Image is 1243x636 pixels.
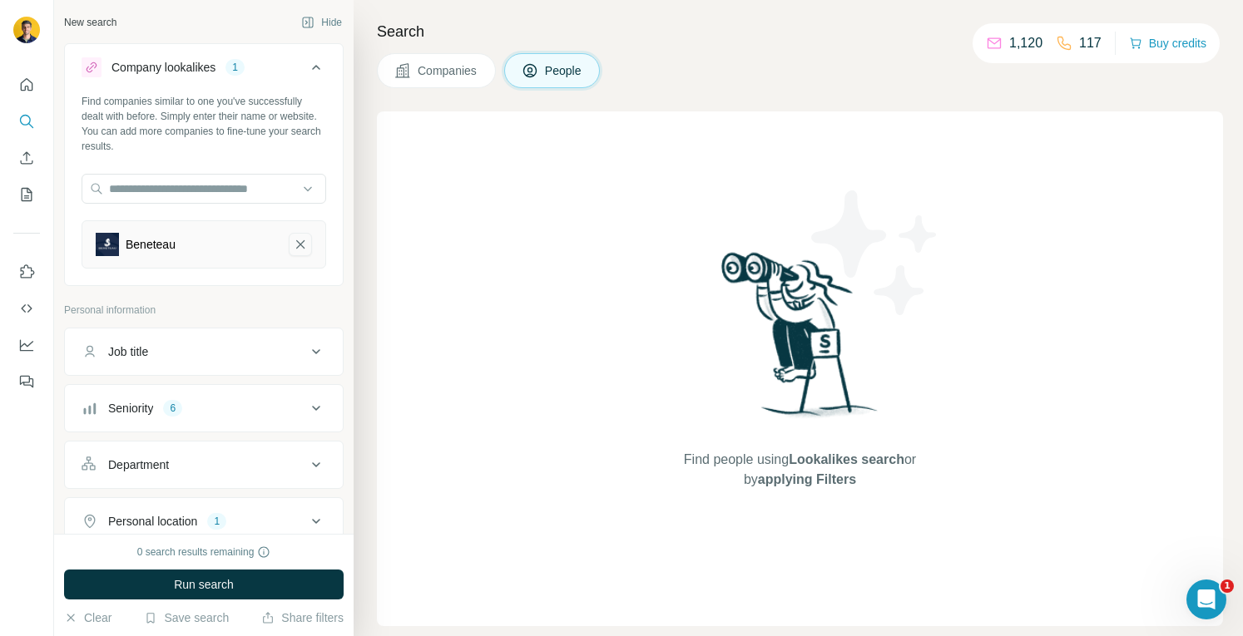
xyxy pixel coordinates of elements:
[789,452,904,466] span: Lookalikes search
[758,472,856,486] span: applying Filters
[207,514,226,529] div: 1
[13,257,40,287] button: Use Surfe on LinkedIn
[1129,32,1206,55] button: Buy credits
[290,10,354,35] button: Hide
[418,62,478,79] span: Companies
[108,343,148,360] div: Job title
[13,367,40,397] button: Feedback
[13,180,40,210] button: My lists
[65,332,343,372] button: Job title
[64,15,116,30] div: New search
[714,248,887,433] img: Surfe Illustration - Woman searching with binoculars
[65,388,343,428] button: Seniority6
[289,233,312,256] button: Beneteau-remove-button
[64,609,111,626] button: Clear
[108,513,197,530] div: Personal location
[126,236,176,253] div: Beneteau
[545,62,583,79] span: People
[13,17,40,43] img: Avatar
[13,70,40,100] button: Quick start
[65,47,343,94] button: Company lookalikes1
[13,143,40,173] button: Enrich CSV
[144,609,229,626] button: Save search
[225,60,245,75] div: 1
[163,401,182,416] div: 6
[137,545,271,560] div: 0 search results remaining
[13,330,40,360] button: Dashboard
[96,233,119,256] img: Beneteau-logo
[1221,579,1234,593] span: 1
[64,569,344,599] button: Run search
[1186,579,1226,619] iframe: Intercom live chat
[261,609,344,626] button: Share filters
[108,400,153,417] div: Seniority
[174,576,234,593] span: Run search
[13,106,40,136] button: Search
[13,293,40,323] button: Use Surfe API
[82,94,326,154] div: Find companies similar to one you've successfully dealt with before. Simply enter their name or w...
[666,450,933,490] span: Find people using or by
[65,445,343,485] button: Department
[108,456,169,473] div: Department
[1009,33,1042,53] p: 1,120
[800,178,950,328] img: Surfe Illustration - Stars
[64,303,344,318] p: Personal information
[1079,33,1102,53] p: 117
[377,20,1223,43] h4: Search
[111,59,215,76] div: Company lookalikes
[65,501,343,541] button: Personal location1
